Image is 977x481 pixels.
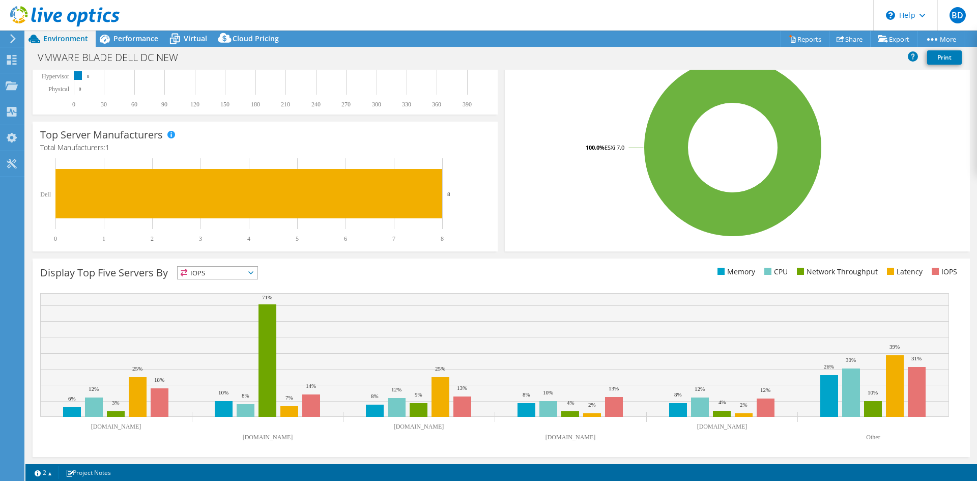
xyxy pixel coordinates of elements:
span: Performance [113,34,158,43]
text: Other [866,434,880,441]
a: Reports [781,31,829,47]
text: 18% [154,377,164,383]
text: 7 [392,235,395,242]
text: 10% [543,389,553,395]
text: [DOMAIN_NAME] [91,423,141,430]
text: 8 [441,235,444,242]
text: 390 [463,101,472,108]
text: 270 [341,101,351,108]
text: 6% [68,395,76,402]
text: 3 [199,235,202,242]
text: 90 [161,101,167,108]
text: Dell [40,191,51,198]
text: 0 [72,101,75,108]
a: 2 [27,466,59,479]
text: 25% [435,365,445,372]
text: 12% [695,386,705,392]
text: 6 [344,235,347,242]
text: 10% [868,389,878,395]
text: 71% [262,294,272,300]
text: 120 [190,101,199,108]
span: Cloud Pricing [233,34,279,43]
text: 3% [112,400,120,406]
a: More [917,31,964,47]
text: 300 [372,101,381,108]
text: 7% [285,394,293,401]
text: 13% [457,385,467,391]
text: 5 [296,235,299,242]
text: [DOMAIN_NAME] [697,423,748,430]
text: 14% [306,383,316,389]
text: 360 [432,101,441,108]
text: 12% [760,387,770,393]
li: IOPS [929,266,957,277]
text: 10% [218,389,228,395]
span: Virtual [184,34,207,43]
tspan: ESXi 7.0 [605,144,624,151]
text: 26% [824,363,834,370]
text: 2% [588,402,596,408]
a: Share [829,31,871,47]
h1: VMWARE BLADE DELL DC NEW [33,52,194,63]
text: 1 [102,235,105,242]
text: 4 [247,235,250,242]
text: 9% [415,391,422,398]
text: Physical [48,86,69,93]
text: 12% [391,386,401,392]
text: 8% [371,393,379,399]
text: 39% [889,344,900,350]
text: 4% [719,399,726,405]
text: 25% [132,365,142,372]
tspan: 100.0% [586,144,605,151]
text: 180 [251,101,260,108]
text: 8% [242,392,249,399]
text: 2% [740,402,748,408]
text: 60 [131,101,137,108]
span: IOPS [178,267,257,279]
text: 210 [281,101,290,108]
svg: \n [886,11,895,20]
li: Network Throughput [794,266,878,277]
text: 30% [846,357,856,363]
text: 2 [151,235,154,242]
h3: Top Server Manufacturers [40,129,163,140]
text: [DOMAIN_NAME] [394,423,444,430]
text: 30 [101,101,107,108]
a: Print [927,50,962,65]
text: 12% [89,386,99,392]
text: 8% [674,391,682,398]
a: Project Notes [59,466,118,479]
text: 31% [911,355,922,361]
text: 8 [447,191,450,197]
li: Memory [715,266,755,277]
text: [DOMAIN_NAME] [545,434,596,441]
text: 8% [523,391,530,398]
li: Latency [884,266,923,277]
text: 13% [609,385,619,391]
span: 1 [105,143,109,152]
text: 4% [567,400,574,406]
text: 0 [79,87,81,92]
span: BD [950,7,966,23]
h4: Total Manufacturers: [40,142,490,153]
text: 330 [402,101,411,108]
text: 150 [220,101,229,108]
span: Environment [43,34,88,43]
li: CPU [762,266,788,277]
text: [DOMAIN_NAME] [243,434,293,441]
text: 240 [311,101,321,108]
text: Hypervisor [42,73,69,80]
a: Export [870,31,917,47]
text: 0 [54,235,57,242]
text: 8 [87,74,90,79]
